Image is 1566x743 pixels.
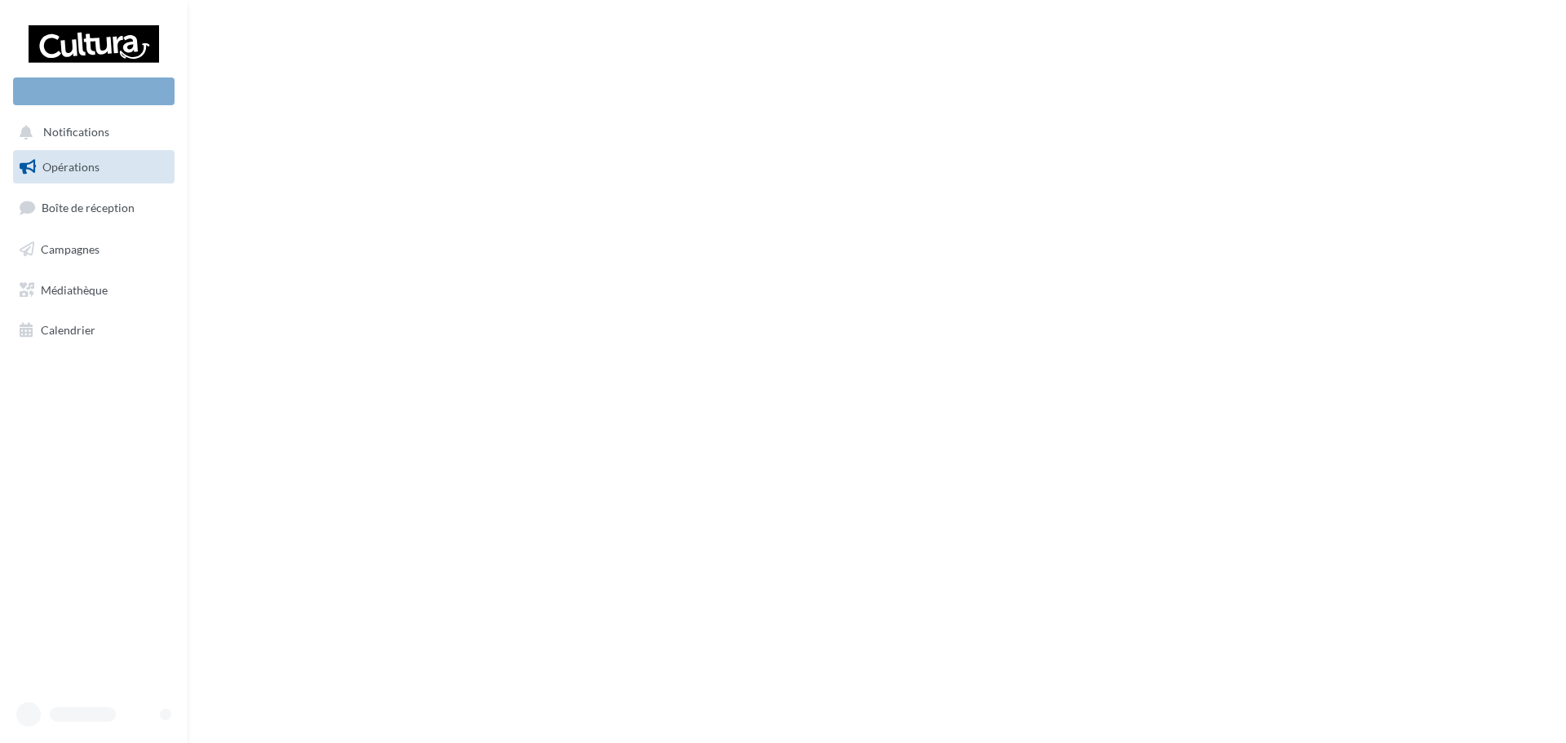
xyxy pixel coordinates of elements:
div: Nouvelle campagne [13,77,175,105]
span: Notifications [43,126,109,139]
a: Médiathèque [10,273,178,307]
a: Opérations [10,150,178,184]
span: Boîte de réception [42,201,135,214]
a: Calendrier [10,313,178,347]
span: Opérations [42,160,100,174]
span: Campagnes [41,242,100,256]
a: Campagnes [10,232,178,267]
a: Boîte de réception [10,190,178,225]
span: Médiathèque [41,282,108,296]
span: Calendrier [41,323,95,337]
